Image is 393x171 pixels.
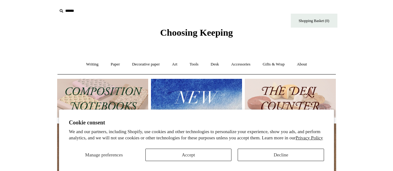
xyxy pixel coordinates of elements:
a: Tools [184,56,204,73]
a: Shopping Basket (0) [291,14,337,28]
a: Writing [80,56,104,73]
img: 202302 Composition ledgers.jpg__PID:69722ee6-fa44-49dd-a067-31375e5d54ec [57,79,148,118]
p: We and our partners, including Shopify, use cookies and other technologies to personalize your ex... [69,129,324,141]
span: Manage preferences [85,152,123,157]
a: Decorative paper [126,56,165,73]
h2: Cookie consent [69,119,324,126]
a: Paper [105,56,126,73]
a: Art [167,56,183,73]
a: Gifts & Wrap [257,56,290,73]
img: New.jpg__PID:f73bdf93-380a-4a35-bcfe-7823039498e1 [151,79,242,118]
span: Choosing Keeping [160,27,233,38]
img: The Deli Counter [245,79,336,118]
a: Desk [205,56,225,73]
button: Manage preferences [69,149,139,161]
a: Choosing Keeping [160,32,233,37]
a: About [291,56,313,73]
a: Privacy Policy [296,135,323,140]
a: Accessories [226,56,256,73]
button: Decline [238,149,324,161]
button: Accept [145,149,232,161]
